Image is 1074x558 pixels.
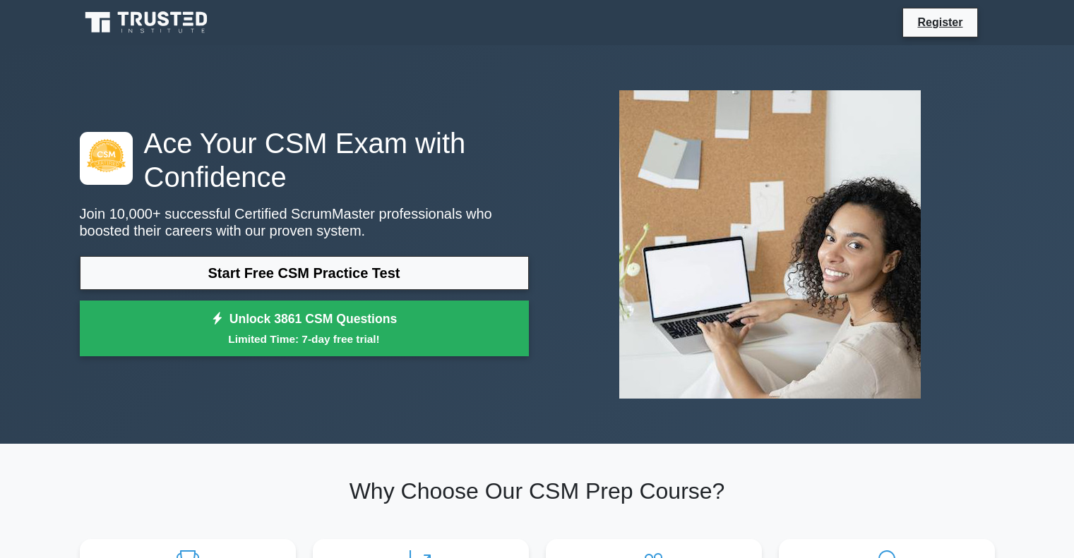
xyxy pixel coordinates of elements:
[80,126,529,194] h1: Ace Your CSM Exam with Confidence
[80,478,995,504] h2: Why Choose Our CSM Prep Course?
[80,301,529,357] a: Unlock 3861 CSM QuestionsLimited Time: 7-day free trial!
[80,256,529,290] a: Start Free CSM Practice Test
[97,331,511,347] small: Limited Time: 7-day free trial!
[80,205,529,239] p: Join 10,000+ successful Certified ScrumMaster professionals who boosted their careers with our pr...
[909,13,971,31] a: Register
